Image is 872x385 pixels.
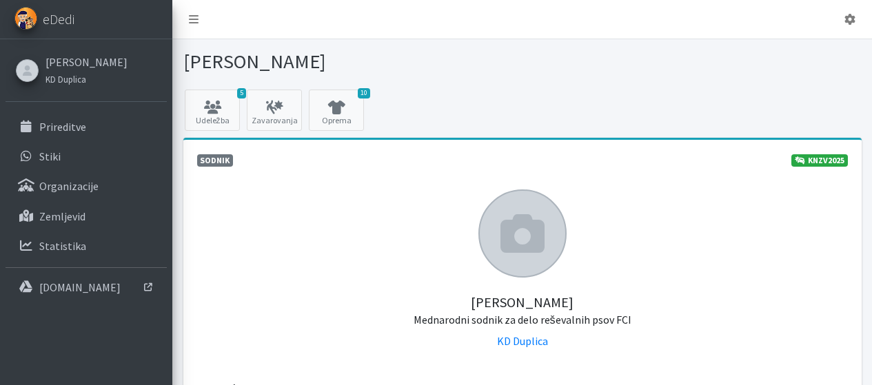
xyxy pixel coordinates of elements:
[6,143,167,170] a: Stiki
[39,209,85,223] p: Zemljevid
[185,90,240,131] a: 5 Udeležba
[197,278,848,327] h5: [PERSON_NAME]
[45,70,128,87] a: KD Duplica
[247,90,302,131] a: Zavarovanja
[39,179,99,193] p: Organizacije
[39,239,86,253] p: Statistika
[237,88,246,98] span: 5
[45,74,86,85] small: KD Duplica
[43,9,74,30] span: eDedi
[14,7,37,30] img: eDedi
[414,313,631,326] small: Mednarodni sodnik za delo reševalnih psov FCI
[6,202,167,230] a: Zemljevid
[6,232,167,260] a: Statistika
[197,154,234,167] span: Sodnik
[39,280,121,294] p: [DOMAIN_NAME]
[6,273,167,301] a: [DOMAIN_NAME]
[39,149,61,163] p: Stiki
[183,50,518,74] h1: [PERSON_NAME]
[358,88,370,98] span: 10
[39,120,86,134] p: Prireditve
[45,54,128,70] a: [PERSON_NAME]
[309,90,364,131] a: 10 Oprema
[6,113,167,141] a: Prireditve
[791,154,848,167] a: KNZV2025
[497,334,548,348] a: KD Duplica
[6,172,167,200] a: Organizacije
